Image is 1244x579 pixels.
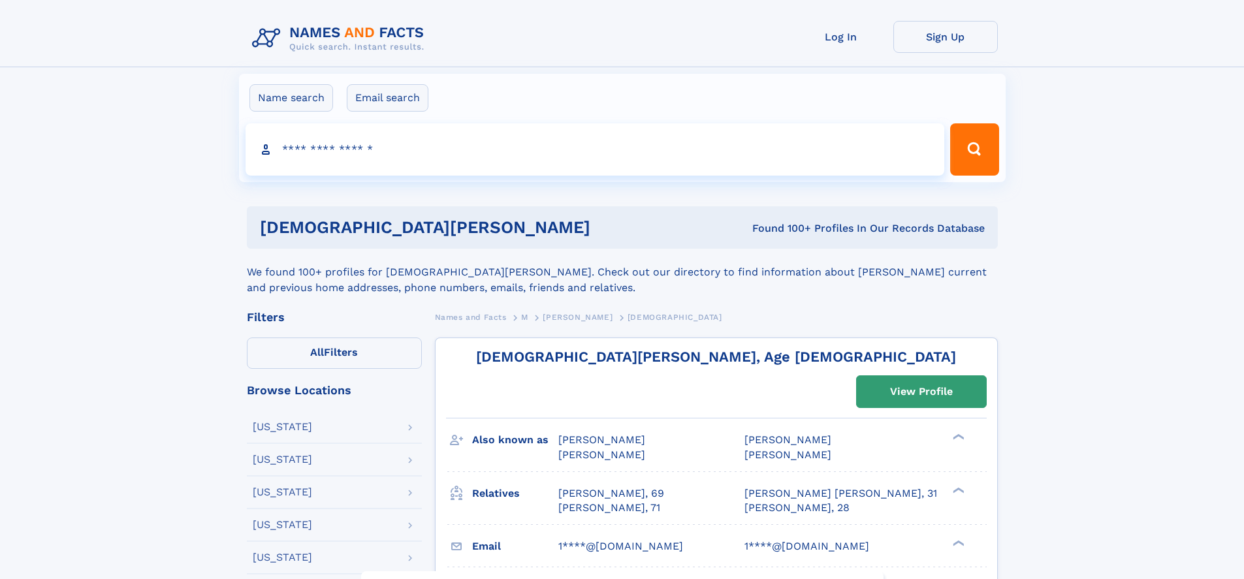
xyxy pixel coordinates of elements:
[744,433,831,446] span: [PERSON_NAME]
[744,501,850,515] a: [PERSON_NAME], 28
[246,123,945,176] input: search input
[543,309,613,325] a: [PERSON_NAME]
[476,349,956,365] a: [DEMOGRAPHIC_DATA][PERSON_NAME], Age [DEMOGRAPHIC_DATA]
[521,309,528,325] a: M
[543,313,613,322] span: [PERSON_NAME]
[890,377,953,407] div: View Profile
[247,249,998,296] div: We found 100+ profiles for [DEMOGRAPHIC_DATA][PERSON_NAME]. Check out our directory to find infor...
[893,21,998,53] a: Sign Up
[521,313,528,322] span: M
[789,21,893,53] a: Log In
[558,486,664,501] a: [PERSON_NAME], 69
[744,448,831,461] span: [PERSON_NAME]
[253,520,312,530] div: [US_STATE]
[310,346,324,358] span: All
[253,422,312,432] div: [US_STATE]
[949,539,965,547] div: ❯
[558,448,645,461] span: [PERSON_NAME]
[247,21,435,56] img: Logo Names and Facts
[253,487,312,497] div: [US_STATE]
[558,433,645,446] span: [PERSON_NAME]
[472,429,558,451] h3: Also known as
[744,486,937,501] a: [PERSON_NAME] [PERSON_NAME], 31
[253,454,312,465] div: [US_STATE]
[247,311,422,323] div: Filters
[253,552,312,563] div: [US_STATE]
[671,221,985,236] div: Found 100+ Profiles In Our Records Database
[347,84,428,112] label: Email search
[472,535,558,557] h3: Email
[249,84,333,112] label: Name search
[857,376,986,407] a: View Profile
[247,384,422,396] div: Browse Locations
[949,486,965,494] div: ❯
[949,433,965,441] div: ❯
[435,309,507,325] a: Names and Facts
[260,219,671,236] h1: [DEMOGRAPHIC_DATA][PERSON_NAME]
[950,123,998,176] button: Search Button
[247,337,422,369] label: Filters
[558,501,660,515] a: [PERSON_NAME], 71
[472,482,558,505] h3: Relatives
[628,313,722,322] span: [DEMOGRAPHIC_DATA]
